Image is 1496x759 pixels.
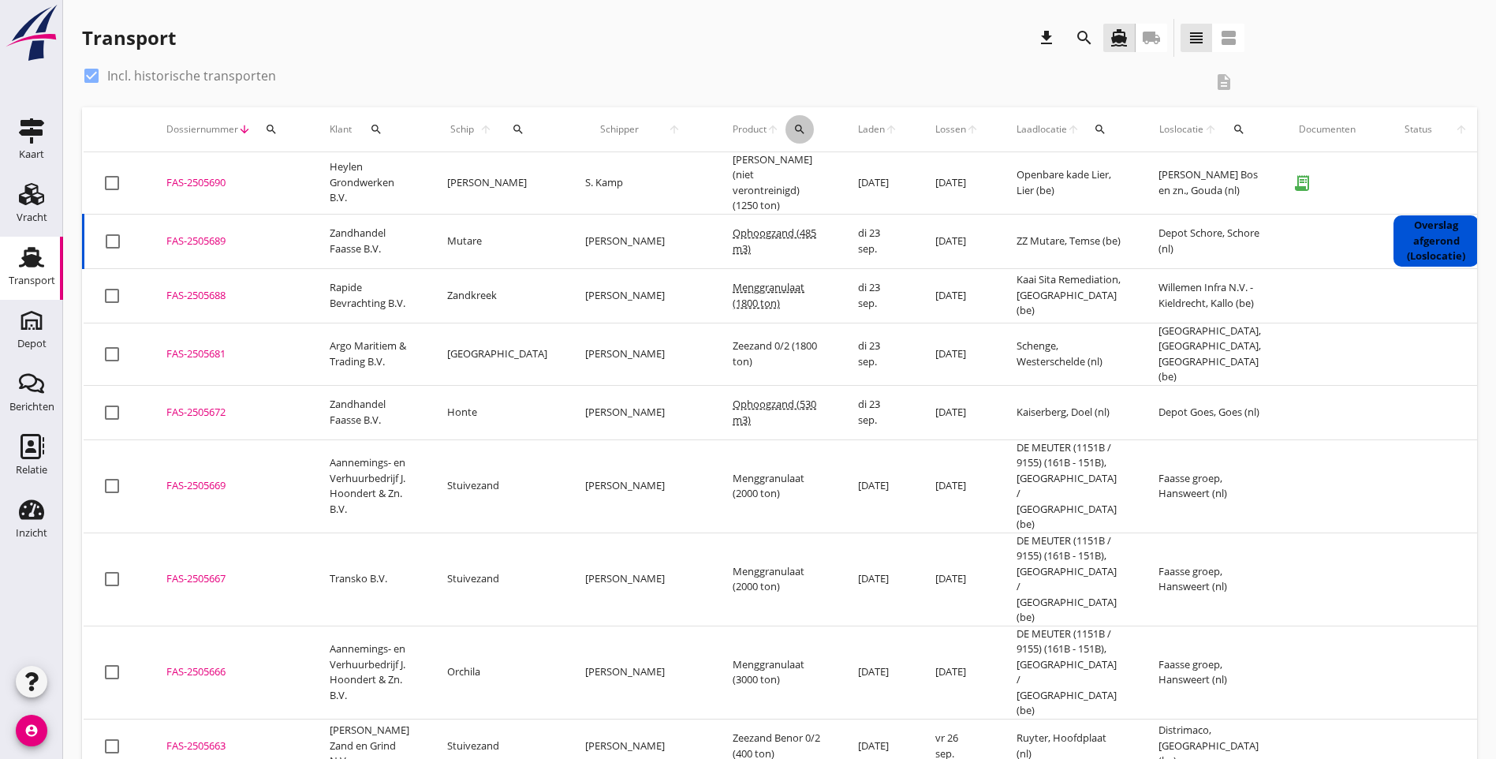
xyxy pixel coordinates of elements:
td: Kaiserberg, Doel (nl) [998,385,1140,439]
span: Status [1393,122,1444,136]
td: [DATE] [839,152,916,215]
td: [DATE] [839,439,916,533]
span: Lossen [935,122,966,136]
td: Zeezand 0/2 (1800 ton) [714,323,839,385]
td: DE MEUTER (1151B / 9155) (161B - 151B), [GEOGRAPHIC_DATA] / [GEOGRAPHIC_DATA] (be) [998,626,1140,719]
td: di 23 sep. [839,323,916,385]
td: Faasse groep, Hansweert (nl) [1140,533,1280,626]
i: arrow_upward [476,123,494,136]
td: Zandhandel Faasse B.V. [311,385,428,439]
i: arrow_upward [1067,123,1080,136]
i: search [793,123,806,136]
td: [GEOGRAPHIC_DATA], [GEOGRAPHIC_DATA], [GEOGRAPHIC_DATA] (be) [1140,323,1280,385]
td: [PERSON_NAME] [566,385,714,439]
div: FAS-2505669 [166,478,292,494]
td: Depot Goes, Goes (nl) [1140,385,1280,439]
td: Menggranulaat (2000 ton) [714,533,839,626]
td: Menggranulaat (3000 ton) [714,626,839,719]
td: Zandkreek [428,268,566,323]
td: Menggranulaat (2000 ton) [714,439,839,533]
td: [DATE] [916,533,998,626]
td: [DATE] [916,323,998,385]
i: directions_boat [1110,28,1129,47]
td: Heylen Grondwerken B.V. [311,152,428,215]
td: di 23 sep. [839,385,916,439]
td: Argo Maritiem & Trading B.V. [311,323,428,385]
td: [PERSON_NAME] Bos en zn., Gouda (nl) [1140,152,1280,215]
div: Berichten [9,402,54,412]
td: Stuivezand [428,439,566,533]
img: logo-small.a267ee39.svg [3,4,60,62]
i: view_headline [1187,28,1206,47]
i: search [1075,28,1094,47]
td: Aannemings- en Verhuurbedrijf J. Hoondert & Zn. B.V. [311,626,428,719]
td: Stuivezand [428,533,566,626]
td: [DATE] [916,152,998,215]
div: FAS-2505667 [166,571,292,587]
td: [DATE] [839,626,916,719]
td: [PERSON_NAME] [566,626,714,719]
td: di 23 sep. [839,214,916,268]
td: DE MEUTER (1151B / 9155) (161B - 151B), [GEOGRAPHIC_DATA] / [GEOGRAPHIC_DATA] (be) [998,533,1140,626]
td: [PERSON_NAME] [566,439,714,533]
td: Orchila [428,626,566,719]
i: arrow_upward [966,123,979,136]
td: Rapide Bevrachting B.V. [311,268,428,323]
td: Faasse groep, Hansweert (nl) [1140,626,1280,719]
span: Schipper [585,122,653,136]
i: arrow_downward [238,123,251,136]
span: Laden [858,122,885,136]
i: download [1037,28,1056,47]
div: FAS-2505663 [166,738,292,754]
td: Willemen Infra N.V. - Kieldrecht, Kallo (be) [1140,268,1280,323]
i: arrow_upward [1204,123,1218,136]
i: search [1233,123,1245,136]
div: Overslag afgerond (Loslocatie) [1393,215,1479,267]
div: Documenten [1299,122,1356,136]
i: arrow_upward [1444,123,1479,136]
i: arrow_upward [653,123,695,136]
td: [GEOGRAPHIC_DATA] [428,323,566,385]
td: Aannemings- en Verhuurbedrijf J. Hoondert & Zn. B.V. [311,439,428,533]
td: Zandhandel Faasse B.V. [311,214,428,268]
label: Incl. historische transporten [107,68,276,84]
td: [DATE] [916,268,998,323]
td: Kaai Sita Remediation, [GEOGRAPHIC_DATA] (be) [998,268,1140,323]
td: ZZ Mutare, Temse (be) [998,214,1140,268]
div: FAS-2505672 [166,405,292,421]
td: Transko B.V. [311,533,428,626]
i: local_shipping [1142,28,1161,47]
span: Product [733,122,767,136]
div: Transport [82,25,176,50]
span: Ophoogzand (530 m3) [733,397,816,427]
td: Honte [428,385,566,439]
td: Schenge, Westerschelde (nl) [998,323,1140,385]
td: di 23 sep. [839,268,916,323]
td: [DATE] [839,533,916,626]
td: Faasse groep, Hansweert (nl) [1140,439,1280,533]
td: [DATE] [916,439,998,533]
span: Ophoogzand (485 m3) [733,226,816,256]
div: FAS-2505681 [166,346,292,362]
td: [PERSON_NAME] [566,214,714,268]
td: [PERSON_NAME] (niet verontreinigd) (1250 ton) [714,152,839,215]
div: Depot [17,338,47,349]
td: [DATE] [916,385,998,439]
div: Kaart [19,149,44,159]
div: FAS-2505689 [166,234,292,249]
td: [DATE] [916,626,998,719]
td: [DATE] [916,214,998,268]
td: [PERSON_NAME] [428,152,566,215]
div: Relatie [16,465,47,475]
td: Openbare kade Lier, Lier (be) [998,152,1140,215]
td: [PERSON_NAME] [566,268,714,323]
td: DE MEUTER (1151B / 9155) (161B - 151B), [GEOGRAPHIC_DATA] / [GEOGRAPHIC_DATA] (be) [998,439,1140,533]
div: FAS-2505666 [166,664,292,680]
i: search [512,123,524,136]
div: Vracht [17,212,47,222]
span: Menggranulaat (1800 ton) [733,280,804,310]
div: Inzicht [16,528,47,538]
div: Klant [330,110,409,148]
td: Mutare [428,214,566,268]
i: search [370,123,382,136]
